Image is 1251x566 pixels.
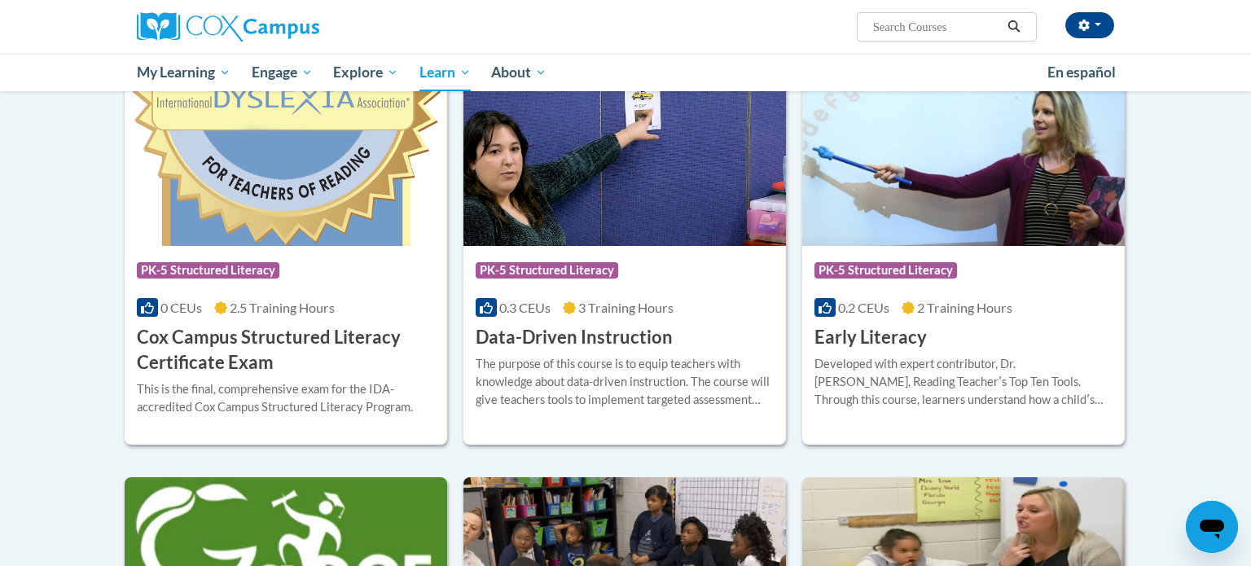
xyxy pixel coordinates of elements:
div: Developed with expert contributor, Dr. [PERSON_NAME], Reading Teacherʹs Top Ten Tools. Through th... [814,355,1113,409]
a: My Learning [126,54,241,91]
div: The purpose of this course is to equip teachers with knowledge about data-driven instruction. The... [476,355,774,409]
div: This is the final, comprehensive exam for the IDA-accredited Cox Campus Structured Literacy Program. [137,380,435,416]
img: Course Logo [802,80,1125,246]
span: En español [1047,64,1116,81]
span: PK-5 Structured Literacy [476,262,618,279]
span: 3 Training Hours [578,300,674,315]
span: About [491,63,546,82]
span: PK-5 Structured Literacy [137,262,279,279]
a: Course LogoPK-5 Structured Literacy0 CEUs2.5 Training Hours Cox Campus Structured Literacy Certif... [125,80,447,445]
span: 0 CEUs [160,300,202,315]
span: 0.3 CEUs [499,300,551,315]
span: 2.5 Training Hours [230,300,335,315]
img: Course Logo [125,80,447,246]
button: Search [1002,17,1026,37]
a: Course LogoPK-5 Structured Literacy0.2 CEUs2 Training Hours Early LiteracyDeveloped with expert c... [802,80,1125,445]
iframe: Button to launch messaging window [1186,501,1238,553]
span: 0.2 CEUs [838,300,889,315]
a: Engage [241,54,323,91]
img: Course Logo [463,80,786,246]
a: About [481,54,558,91]
a: Learn [409,54,481,91]
h3: Early Literacy [814,325,927,350]
span: Engage [252,63,313,82]
span: My Learning [137,63,230,82]
span: Learn [419,63,471,82]
span: Explore [333,63,398,82]
div: Main menu [112,54,1139,91]
a: Explore [323,54,409,91]
a: Cox Campus [137,12,446,42]
input: Search Courses [871,17,1002,37]
a: En español [1037,55,1126,90]
h3: Cox Campus Structured Literacy Certificate Exam [137,325,435,375]
h3: Data-Driven Instruction [476,325,673,350]
span: PK-5 Structured Literacy [814,262,957,279]
button: Account Settings [1065,12,1114,38]
span: 2 Training Hours [917,300,1012,315]
img: Cox Campus [137,12,319,42]
a: Course LogoPK-5 Structured Literacy0.3 CEUs3 Training Hours Data-Driven InstructionThe purpose of... [463,80,786,445]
